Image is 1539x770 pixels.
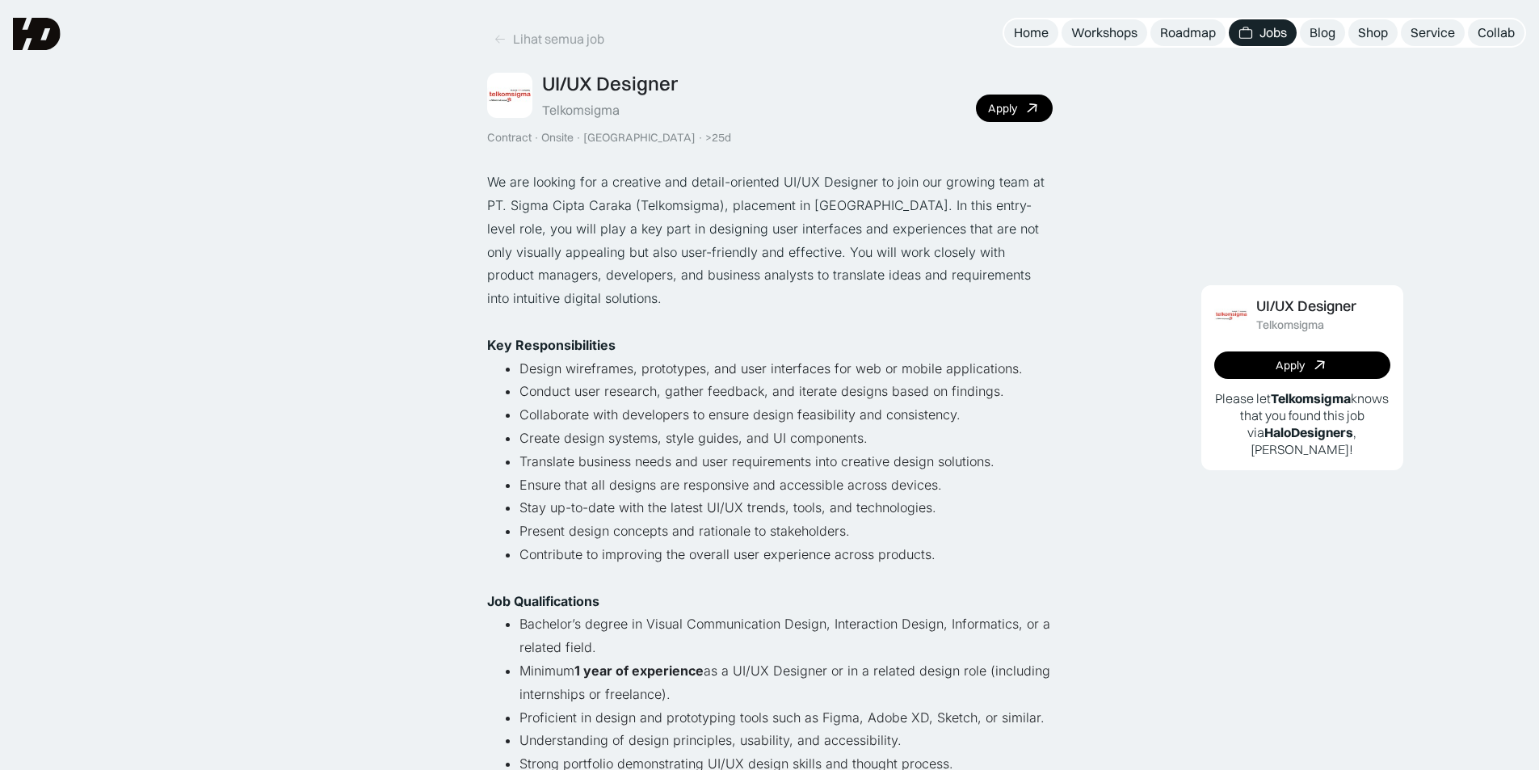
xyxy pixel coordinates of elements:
li: Collaborate with developers to ensure design feasibility and consistency. [519,403,1053,427]
a: Apply [976,95,1053,122]
div: Apply [988,102,1017,116]
a: Roadmap [1150,19,1226,46]
div: Roadmap [1160,24,1216,41]
li: Understanding of design principles, usability, and accessibility. [519,729,1053,752]
a: Home [1004,19,1058,46]
div: · [575,131,582,145]
p: ‍ [487,310,1053,334]
a: Lihat semua job [487,26,611,53]
p: Please let knows that you found this job via , [PERSON_NAME]! [1214,390,1390,457]
div: Onsite [541,131,574,145]
strong: 1 year of experience [574,663,704,679]
p: ‍ [487,566,1053,590]
a: Collab [1468,19,1524,46]
li: Stay up-to-date with the latest UI/UX trends, tools, and technologies. [519,496,1053,520]
li: Ensure that all designs are responsive and accessible across devices. [519,473,1053,497]
div: Contract [487,131,532,145]
li: Design wireframes, prototypes, and user interfaces for web or mobile applications. [519,357,1053,381]
strong: Job Qualifications [487,593,599,609]
div: Workshops [1071,24,1137,41]
div: Jobs [1259,24,1287,41]
div: UI/UX Designer [1256,298,1356,315]
a: Shop [1348,19,1398,46]
img: Job Image [1214,298,1248,332]
a: Jobs [1229,19,1297,46]
li: Proficient in design and prototyping tools such as Figma, Adobe XD, Sketch, or similar. [519,706,1053,730]
img: Job Image [487,73,532,118]
div: Collab [1478,24,1515,41]
li: Minimum as a UI/UX Designer or in a related design role (including internships or freelance). [519,659,1053,706]
div: >25d [705,131,731,145]
li: Translate business needs and user requirements into creative design solutions. [519,450,1053,473]
li: Conduct user research, gather feedback, and iterate designs based on findings. [519,380,1053,403]
div: Telkomsigma [542,102,620,119]
a: Workshops [1062,19,1147,46]
div: Shop [1358,24,1388,41]
p: We are looking for a creative and detail-oriented UI/UX Designer to join our growing team at PT. ... [487,170,1053,310]
a: Blog [1300,19,1345,46]
div: · [697,131,704,145]
div: Blog [1310,24,1335,41]
div: UI/UX Designer [542,72,678,95]
li: Present design concepts and rationale to stakeholders. [519,520,1053,543]
div: Telkomsigma [1256,318,1324,332]
li: Contribute to improving the overall user experience across products. [519,543,1053,566]
strong: Key Responsibilities [487,337,616,353]
div: · [533,131,540,145]
b: HaloDesigners [1264,424,1353,440]
b: Telkomsigma [1271,390,1351,406]
a: Service [1401,19,1465,46]
div: Service [1411,24,1455,41]
div: Lihat semua job [513,31,604,48]
li: Create design systems, style guides, and UI components. [519,427,1053,450]
a: Apply [1214,351,1390,379]
li: Bachelor’s degree in Visual Communication Design, Interaction Design, Informatics, or a related f... [519,612,1053,659]
div: Apply [1276,359,1305,372]
div: Home [1014,24,1049,41]
div: [GEOGRAPHIC_DATA] [583,131,696,145]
